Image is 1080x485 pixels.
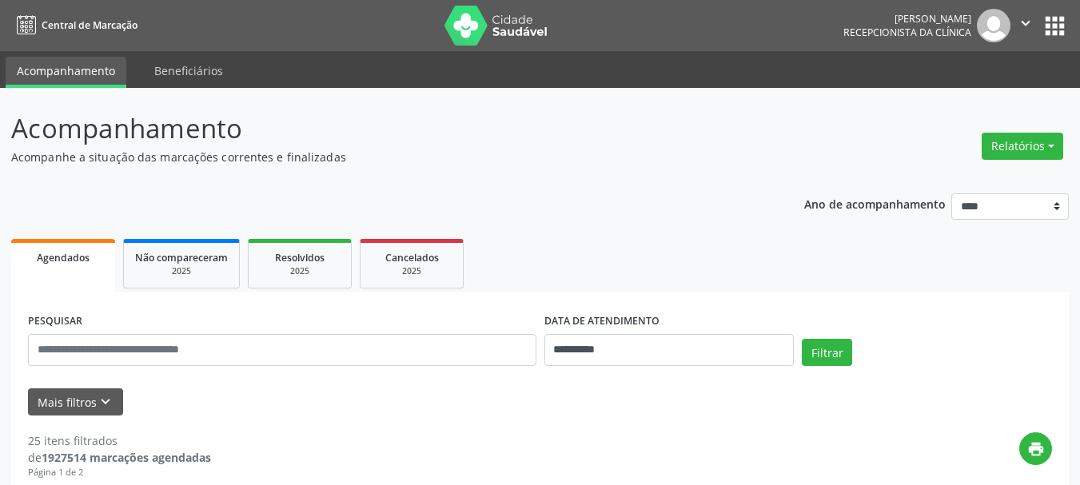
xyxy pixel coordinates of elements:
button: Relatórios [982,133,1063,160]
div: 2025 [372,265,452,277]
div: [PERSON_NAME] [843,12,971,26]
div: 25 itens filtrados [28,432,211,449]
label: DATA DE ATENDIMENTO [544,309,660,334]
i: print [1027,440,1045,458]
i:  [1017,14,1034,32]
span: Recepcionista da clínica [843,26,971,39]
button: apps [1041,12,1069,40]
p: Ano de acompanhamento [804,193,946,213]
strong: 1927514 marcações agendadas [42,450,211,465]
span: Agendados [37,251,90,264]
span: Resolvidos [275,251,325,264]
div: Página 1 de 2 [28,466,211,479]
img: img [977,9,1010,42]
span: Não compareceram [135,251,228,264]
button: print [1019,432,1052,465]
label: PESQUISAR [28,309,82,334]
button: Filtrar [802,339,852,366]
i: keyboard_arrow_down [97,393,114,411]
button: Mais filtroskeyboard_arrow_down [28,388,123,416]
p: Acompanhe a situação das marcações correntes e finalizadas [11,149,751,165]
button:  [1010,9,1041,42]
div: de [28,449,211,466]
p: Acompanhamento [11,109,751,149]
span: Cancelados [385,251,439,264]
a: Beneficiários [143,57,234,85]
a: Central de Marcação [11,12,137,38]
div: 2025 [260,265,340,277]
span: Central de Marcação [42,18,137,32]
a: Acompanhamento [6,57,126,88]
div: 2025 [135,265,228,277]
